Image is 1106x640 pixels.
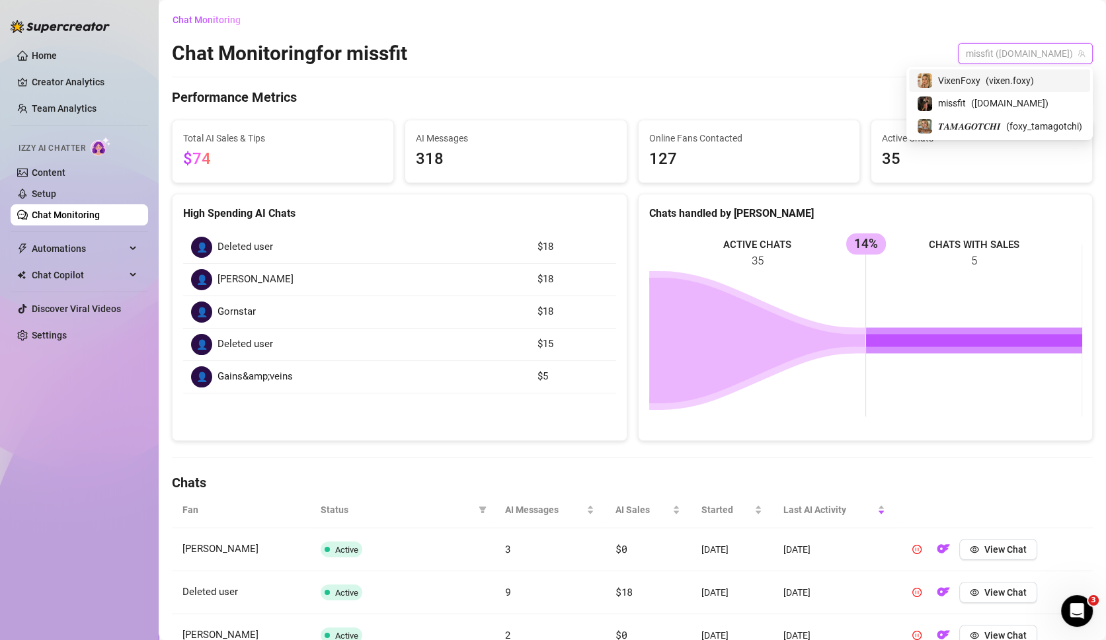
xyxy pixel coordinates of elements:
span: Started [701,502,752,517]
span: pause-circle [912,631,922,640]
a: Team Analytics [32,103,97,114]
span: 127 [649,147,849,172]
span: Last AI Activity [783,502,875,517]
span: Active [335,545,358,555]
span: pause-circle [912,545,922,554]
th: AI Messages [494,492,605,528]
span: 3 [505,542,511,555]
span: Deleted user [182,586,238,598]
div: 👤 [191,366,212,387]
img: VixenFoxy [918,73,932,88]
div: 👤 [191,301,212,323]
button: OF [933,582,954,603]
span: Deleted user [217,239,273,255]
td: [DATE] [773,571,896,614]
td: [DATE] [773,528,896,571]
span: eye [970,588,979,597]
a: OF [933,547,954,557]
h4: Performance Metrics [172,88,297,109]
span: Gains&amp;veins [217,369,293,385]
span: [PERSON_NAME] [182,543,258,555]
span: filter [479,506,487,514]
span: AI Messages [505,502,584,517]
td: [DATE] [691,571,773,614]
th: Started [691,492,773,528]
button: View Chat [959,539,1037,560]
span: missfit [938,96,966,110]
div: High Spending AI Chats [183,205,616,221]
article: $15 [537,337,608,352]
span: ( foxy_tamagotchi ) [1006,119,1082,134]
div: Chats handled by [PERSON_NAME] [649,205,1082,221]
td: [DATE] [691,528,773,571]
span: Izzy AI Chatter [19,142,85,155]
div: 👤 [191,334,212,355]
a: Discover Viral Videos [32,303,121,314]
img: 𝑻𝑨𝑴𝑨𝑮𝑶𝑻𝑪𝑯𝑰 [918,119,932,134]
img: AI Chatter [91,137,111,156]
img: OF [937,585,950,598]
th: AI Sales [605,492,691,528]
span: [PERSON_NAME] [217,272,294,288]
span: Deleted user [217,337,273,352]
button: View Chat [959,582,1037,603]
article: $18 [537,304,608,320]
a: Content [32,167,65,178]
a: Home [32,50,57,61]
span: thunderbolt [17,243,28,254]
span: Chat Copilot [32,264,126,286]
h4: Chats [172,473,1093,492]
span: $18 [615,585,633,598]
span: ( [DOMAIN_NAME] ) [971,96,1048,110]
span: ( vixen.foxy ) [986,73,1034,88]
span: 𝑻𝑨𝑴𝑨𝑮𝑶𝑻𝑪𝑯𝑰 [938,119,1001,134]
span: team [1078,50,1086,58]
span: Gornstar [217,304,256,320]
article: $18 [537,239,608,255]
img: OF [937,542,950,555]
h2: Chat Monitoring for missfit [172,41,407,66]
button: OF [933,539,954,560]
span: Chat Monitoring [173,15,241,25]
a: Settings [32,330,67,340]
span: Status [321,502,473,517]
span: Automations [32,238,126,259]
article: $5 [537,369,608,385]
span: pause-circle [912,588,922,597]
span: AI Messages [416,131,615,145]
span: eye [970,631,979,640]
span: Active [335,588,358,598]
span: $0 [615,542,627,555]
span: missfit (miss.fit) [966,44,1085,63]
a: Creator Analytics [32,71,138,93]
img: Chat Copilot [17,270,26,280]
span: $74 [183,149,211,168]
span: VixenFoxy [938,73,980,88]
span: 9 [505,585,511,598]
span: filter [476,500,489,520]
th: Last AI Activity [773,492,896,528]
span: Total AI Sales & Tips [183,131,383,145]
a: OF [933,590,954,600]
span: eye [970,545,979,554]
img: missfit [918,97,932,111]
span: AI Sales [615,502,670,517]
iframe: Intercom live chat [1061,595,1093,627]
button: Chat Monitoring [172,9,251,30]
span: View Chat [984,544,1027,555]
img: logo-BBDzfeDw.svg [11,20,110,33]
span: View Chat [984,587,1027,598]
div: 👤 [191,237,212,258]
span: 318 [416,147,615,172]
a: Chat Monitoring [32,210,100,220]
th: Fan [172,492,310,528]
span: 35 [882,147,1082,172]
div: 👤 [191,269,212,290]
span: Online Fans Contacted [649,131,849,145]
article: $18 [537,272,608,288]
span: 3 [1088,595,1099,606]
a: Setup [32,188,56,199]
span: Active Chats [882,131,1082,145]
